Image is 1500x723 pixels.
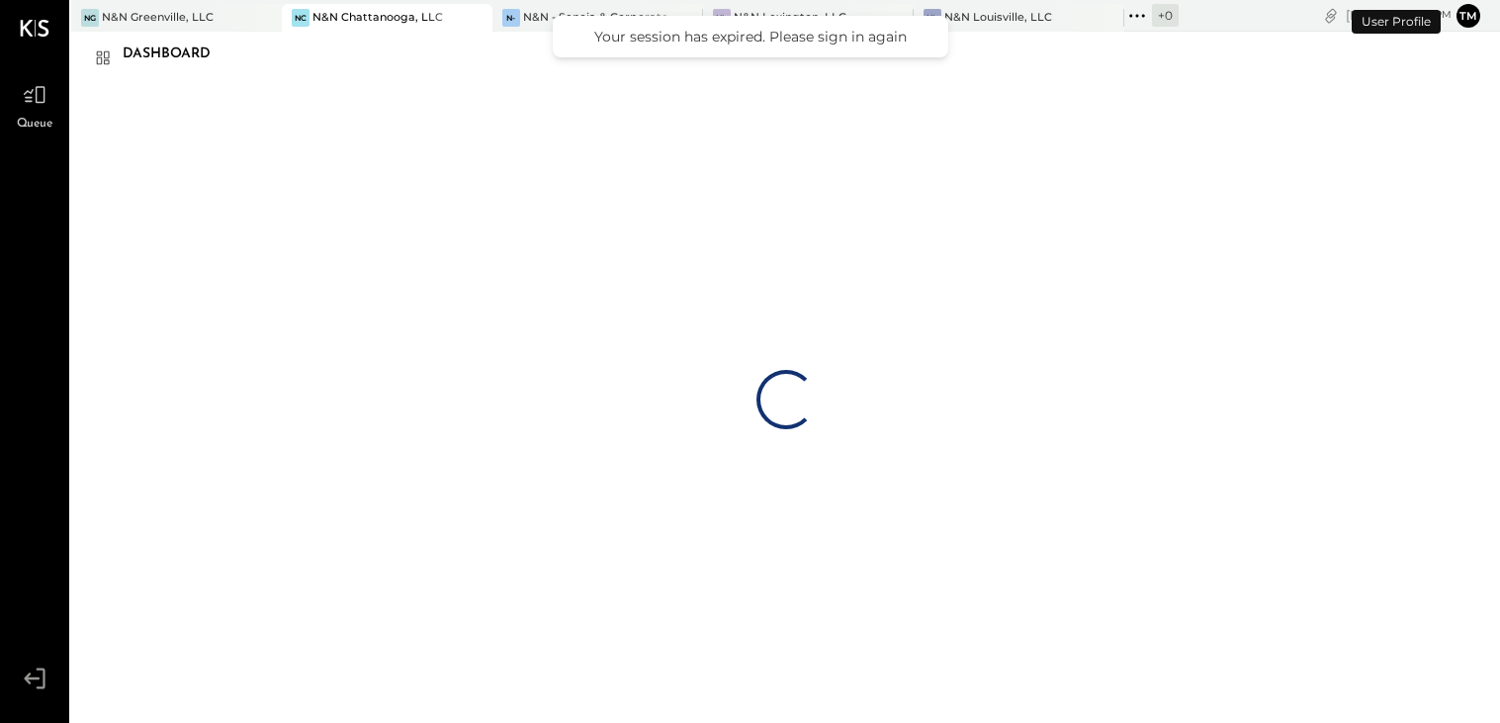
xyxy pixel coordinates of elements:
div: copy link [1321,5,1341,26]
div: NL [924,9,941,27]
span: pm [1435,8,1452,22]
div: N&N Louisville, LLC [944,10,1052,26]
div: Your session has expired. Please sign in again [573,28,928,45]
div: Dashboard [123,39,230,70]
div: N&N Chattanooga, LLC [312,10,443,26]
div: N&N Lexington, LLC [734,10,846,26]
div: NL [713,9,731,27]
div: [DATE] [1346,6,1452,25]
div: NG [81,9,99,27]
div: N&N Greenville, LLC [102,10,214,26]
button: tm [1456,4,1480,28]
div: User Profile [1352,10,1441,34]
div: NC [292,9,309,27]
div: + 0 [1152,4,1179,27]
span: Queue [17,116,53,134]
span: 1 : 02 [1392,6,1432,25]
div: N- [502,9,520,27]
div: N&N - Senoia & Corporate [523,10,668,26]
a: Queue [1,76,68,134]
